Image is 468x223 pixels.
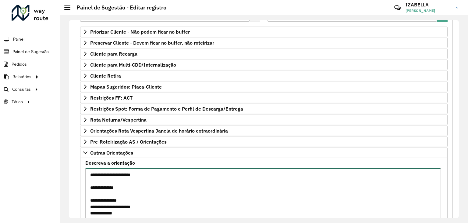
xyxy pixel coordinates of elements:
span: Cliente para Multi-CDD/Internalização [90,62,176,67]
span: Rota Noturna/Vespertina [90,117,147,122]
span: Mapas Sugeridos: Placa-Cliente [90,84,162,89]
span: Consultas [12,86,31,93]
a: Cliente Retira [80,71,448,81]
a: Restrições FF: ACT [80,93,448,103]
a: Restrições Spot: Forma de Pagamento e Perfil de Descarga/Entrega [80,104,448,114]
a: Cliente para Recarga [80,49,448,59]
span: Painel de Sugestão [12,49,49,55]
span: Tático [12,99,23,105]
a: Contato Rápido [391,1,404,14]
span: Relatórios [12,74,31,80]
a: Outras Orientações [80,148,448,158]
a: Orientações Rota Vespertina Janela de horário extraordinária [80,126,448,136]
a: Pre-Roteirização AS / Orientações [80,137,448,147]
span: Pedidos [12,61,27,68]
span: Painel [13,36,24,42]
span: Restrições FF: ACT [90,95,133,100]
span: Priorizar Cliente - Não podem ficar no buffer [90,29,190,34]
a: Mapas Sugeridos: Placa-Cliente [80,82,448,92]
span: Preservar Cliente - Devem ficar no buffer, não roteirizar [90,40,214,45]
a: Cliente para Multi-CDD/Internalização [80,60,448,70]
span: Restrições Spot: Forma de Pagamento e Perfil de Descarga/Entrega [90,106,243,111]
span: Cliente Retira [90,73,121,78]
span: Orientações Rota Vespertina Janela de horário extraordinária [90,128,228,133]
span: Cliente para Recarga [90,51,137,56]
h2: Painel de Sugestão - Editar registro [70,4,166,11]
span: Outras Orientações [90,150,133,155]
span: [PERSON_NAME] [406,8,451,13]
h3: IZABELLA [406,2,451,8]
label: Descreva a orientação [85,159,135,166]
a: Preservar Cliente - Devem ficar no buffer, não roteirizar [80,38,448,48]
a: Priorizar Cliente - Não podem ficar no buffer [80,27,448,37]
a: Rota Noturna/Vespertina [80,115,448,125]
span: Pre-Roteirização AS / Orientações [90,139,167,144]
